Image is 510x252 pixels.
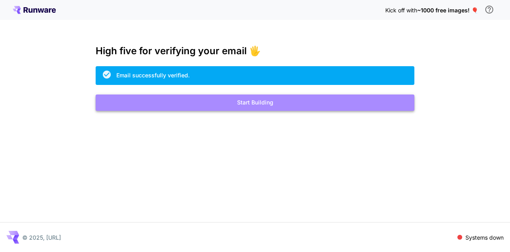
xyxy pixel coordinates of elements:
p: © 2025, [URL] [22,233,61,242]
iframe: Chat Widget [470,214,510,252]
button: In order to qualify for free credit, you need to sign up with a business email address and click ... [481,2,497,18]
h3: High five for verifying your email 🖐️ [96,45,414,57]
p: Systems down [465,233,504,242]
button: Start Building [96,94,414,111]
div: Email successfully verified. [116,71,190,79]
span: ~1000 free images! 🎈 [417,7,478,14]
span: Kick off with [385,7,417,14]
